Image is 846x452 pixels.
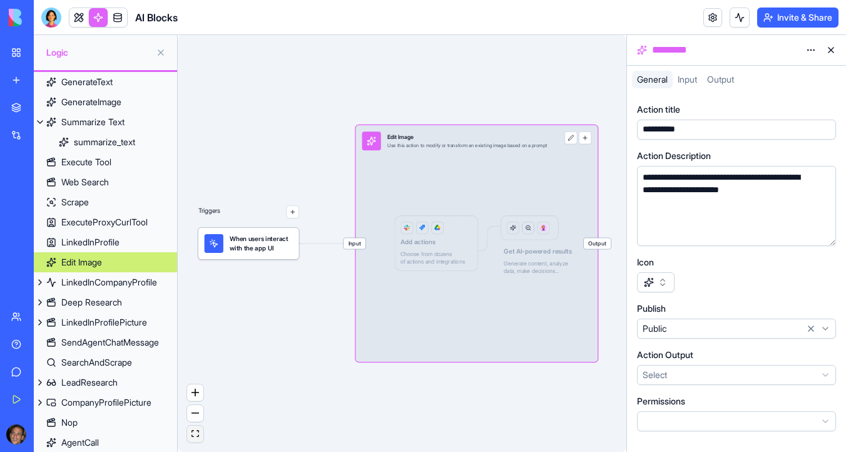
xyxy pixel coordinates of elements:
[61,96,121,108] div: GenerateImage
[637,256,654,269] label: Icon
[34,212,177,232] a: ExecuteProxyCurlTool
[584,238,611,249] span: Output
[707,74,734,85] span: Output
[61,436,99,449] div: AgentCall
[34,92,177,112] a: GenerateImage
[34,272,177,292] a: LinkedInCompanyProfile
[34,413,177,433] a: Nop
[61,76,113,88] div: GenerateText
[61,316,147,329] div: LinkedInProfilePicture
[61,396,151,409] div: CompanyProfilePicture
[34,352,177,372] a: SearchAndScrape
[198,228,299,259] div: When users interact with the app UI
[61,256,102,269] div: Edit Image
[34,112,177,132] a: Summarize Text
[61,416,78,429] div: Nop
[34,372,177,393] a: LeadResearch
[637,103,680,116] label: Action title
[61,176,109,188] div: Web Search
[61,336,159,349] div: SendAgentChatMessage
[34,312,177,332] a: LinkedInProfilePicture
[61,236,120,249] div: LinkedInProfile
[387,133,548,141] div: Edit Image
[34,393,177,413] a: CompanyProfilePicture
[387,143,548,149] div: Use this action to modify or transform an existing image based on a prompt
[757,8,838,28] button: Invite & Share
[198,206,221,218] p: Triggers
[34,232,177,252] a: LinkedInProfile
[34,292,177,312] a: Deep Research
[6,424,26,444] img: ACg8ocKwlY-G7EnJG7p3bnYwdp_RyFFHyn9MlwQjYsG_56ZlydI1TXjL_Q=s96-c
[61,216,148,229] div: ExecuteProxyCurlTool
[344,238,365,249] span: Input
[198,180,299,259] div: Triggers
[637,349,693,361] label: Action Output
[34,132,177,152] a: summarize_text
[61,156,111,168] div: Execute Tool
[61,276,157,289] div: LinkedInCompanyProfile
[61,376,118,389] div: LeadResearch
[34,192,177,212] a: Scrape
[9,9,86,26] img: logo
[637,150,711,162] label: Action Description
[678,74,697,85] span: Input
[637,395,685,408] label: Permissions
[74,136,135,148] div: summarize_text
[34,72,177,92] a: GenerateText
[61,356,132,369] div: SearchAndScrape
[187,426,203,443] button: fit view
[34,332,177,352] a: SendAgentChatMessage
[34,252,177,272] a: Edit Image
[187,405,203,422] button: zoom out
[187,384,203,401] button: zoom in
[637,74,668,85] span: General
[637,302,666,315] label: Publish
[34,172,177,192] a: Web Search
[61,196,89,208] div: Scrape
[46,46,151,59] span: Logic
[230,234,293,253] span: When users interact with the app UI
[356,125,598,362] div: InputEdit ImageUse this action to modify or transform an existing image based on a promptOutputLo...
[61,116,125,128] div: Summarize Text
[61,296,122,309] div: Deep Research
[34,152,177,172] a: Execute Tool
[135,10,178,25] span: AI Blocks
